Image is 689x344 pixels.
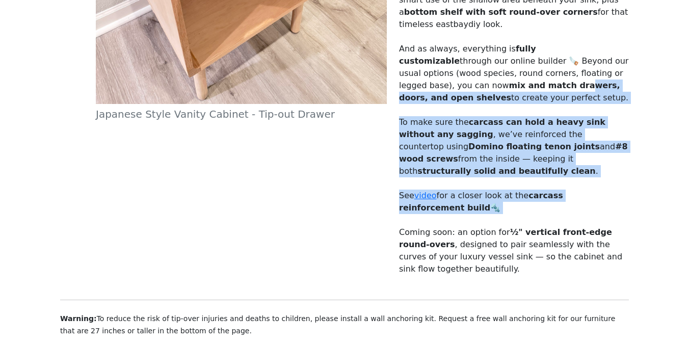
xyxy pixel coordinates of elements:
[399,44,536,66] strong: fully customizable
[399,190,629,214] p: See for a closer look at the 🔩
[414,191,437,200] a: video
[399,43,629,104] p: And as always, everything is through our online builder 🪚 Beyond our usual options (wood species,...
[417,166,595,176] strong: structurally solid and beautifully clean
[399,226,629,275] p: Coming soon: an option for , designed to pair seamlessly with the curves of your luxury vessel si...
[60,314,615,335] small: To reduce the risk of tip-over injuries and deaths to children, please install a wall anchoring k...
[399,117,605,139] strong: carcass can hold a heavy sink without any sagging
[399,116,629,177] p: To make sure the , we’ve reinforced the countertop using and from the inside — keeping it both .
[399,191,563,213] strong: carcass reinforcement build
[468,142,600,151] strong: Domino floating tenon joints
[399,81,620,102] strong: mix and match drawers, doors, and open shelves
[399,227,612,249] strong: ½" vertical front-edge round-overs
[96,108,387,120] h5: Japanese Style Vanity Cabinet - Tip-out Drawer
[60,314,97,323] strong: Warning:
[399,142,628,164] strong: #8 wood screws
[404,7,598,17] strong: bottom shelf with soft round-over corners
